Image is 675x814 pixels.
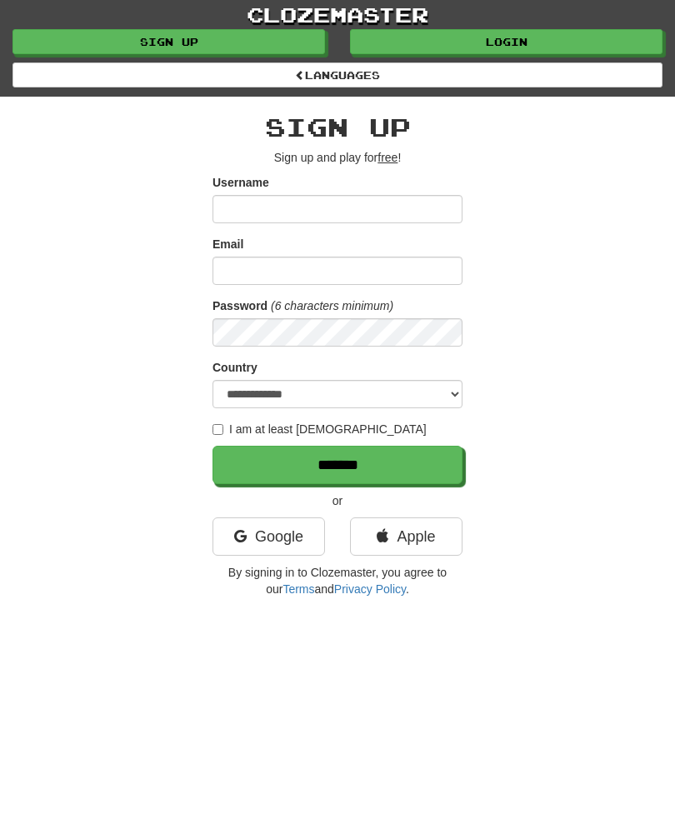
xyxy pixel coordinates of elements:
[212,564,462,597] p: By signing in to Clozemaster, you agree to our and .
[282,582,314,596] a: Terms
[350,517,462,556] a: Apple
[350,29,662,54] a: Login
[212,359,257,376] label: Country
[212,236,243,252] label: Email
[212,149,462,166] p: Sign up and play for !
[212,174,269,191] label: Username
[212,424,223,435] input: I am at least [DEMOGRAPHIC_DATA]
[212,113,462,141] h2: Sign up
[212,421,427,437] label: I am at least [DEMOGRAPHIC_DATA]
[212,517,325,556] a: Google
[334,582,406,596] a: Privacy Policy
[12,29,325,54] a: Sign up
[212,492,462,509] p: or
[212,297,267,314] label: Password
[271,299,393,312] em: (6 characters minimum)
[377,151,397,164] u: free
[12,62,662,87] a: Languages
